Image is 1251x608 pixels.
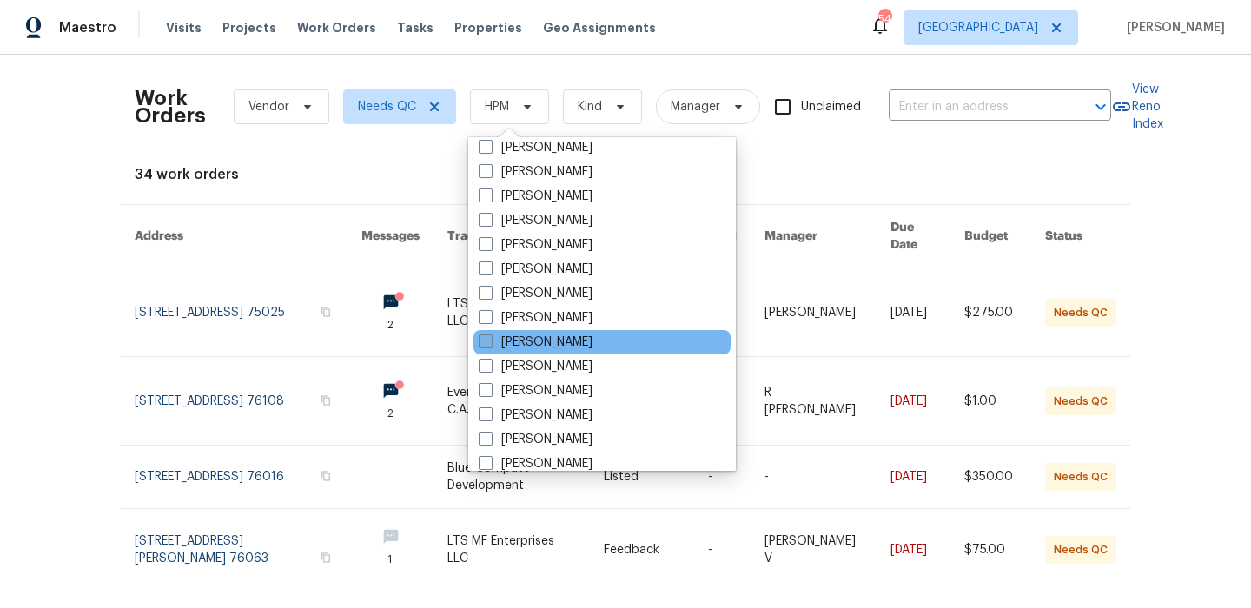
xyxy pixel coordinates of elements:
span: Maestro [59,19,116,36]
label: [PERSON_NAME] [479,431,592,448]
input: Enter in an address [889,94,1062,121]
td: Listed [590,446,694,509]
span: HPM [485,98,509,116]
label: [PERSON_NAME] [479,334,592,351]
button: Copy Address [318,393,334,408]
button: Open [1089,95,1113,119]
td: Feedback [590,509,694,591]
td: [PERSON_NAME] [751,268,877,357]
td: Blue Compass Development [434,446,590,509]
label: [PERSON_NAME] [479,309,592,327]
td: LTS MF Enterprises LLC [434,268,590,357]
span: Kind [578,98,602,116]
span: Manager [671,98,720,116]
span: Work Orders [297,19,376,36]
span: Visits [166,19,202,36]
th: Status [1031,205,1130,268]
td: - [694,509,751,591]
button: Copy Address [318,550,334,565]
span: Tasks [397,22,434,34]
span: Unclaimed [801,98,861,116]
span: Needs QC [358,98,416,116]
h2: Work Orders [135,89,206,124]
th: Manager [751,205,877,268]
label: [PERSON_NAME] [479,382,592,400]
td: R [PERSON_NAME] [751,357,877,446]
th: Messages [347,205,434,268]
div: 54 [878,10,890,28]
td: LTS MF Enterprises LLC [434,509,590,591]
label: [PERSON_NAME] [479,406,592,424]
td: [PERSON_NAME] V [751,509,877,591]
span: [GEOGRAPHIC_DATA] [918,19,1038,36]
span: Geo Assignments [543,19,656,36]
label: [PERSON_NAME] [479,163,592,181]
th: Address [121,205,347,268]
span: [PERSON_NAME] [1120,19,1225,36]
label: [PERSON_NAME] [479,358,592,375]
label: [PERSON_NAME] [479,285,592,302]
label: [PERSON_NAME] [479,261,592,278]
label: [PERSON_NAME] [479,212,592,229]
th: Trade Partner [434,205,590,268]
td: - [751,446,877,509]
div: 34 work orders [135,166,1116,183]
span: Projects [222,19,276,36]
td: - [694,446,751,509]
th: Due Date [877,205,950,268]
span: Properties [454,19,522,36]
label: [PERSON_NAME] [479,139,592,156]
button: Copy Address [318,468,334,484]
button: Copy Address [318,304,334,320]
span: Vendor [248,98,289,116]
th: Budget [950,205,1031,268]
label: [PERSON_NAME] [479,455,592,473]
label: [PERSON_NAME] [479,236,592,254]
label: [PERSON_NAME] [479,188,592,205]
td: Everyone Loves C.A.S.H. LLC [434,357,590,446]
a: View Reno Index [1111,81,1163,133]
